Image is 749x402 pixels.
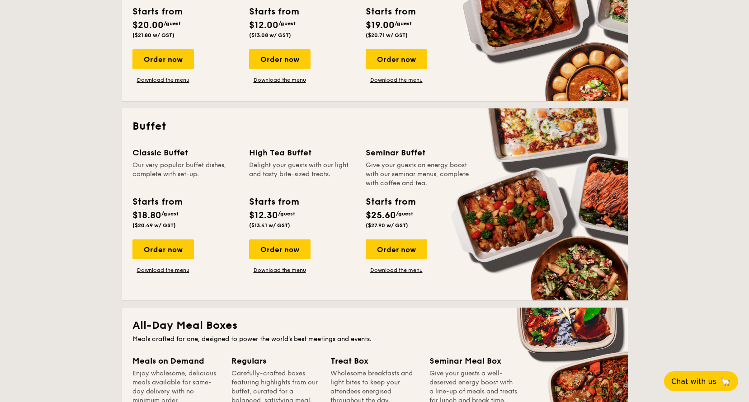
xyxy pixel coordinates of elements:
[366,161,471,188] div: Give your guests an energy boost with our seminar menus, complete with coffee and tea.
[161,210,179,217] span: /guest
[132,318,617,333] h2: All-Day Meal Boxes
[249,222,290,229] span: ($13.41 w/ GST)
[249,161,355,188] div: Delight your guests with our light and tasty bite-sized treats.
[132,32,174,38] span: ($21.80 w/ GST)
[132,119,617,134] h2: Buffet
[132,161,238,188] div: Our very popular buffet dishes, complete with set-up.
[249,146,355,159] div: High Tea Buffet
[429,355,518,367] div: Seminar Meal Box
[132,210,161,221] span: $18.80
[330,355,419,367] div: Treat Box
[366,49,427,69] div: Order now
[132,222,176,229] span: ($20.49 w/ GST)
[132,20,164,31] span: $20.00
[720,376,731,387] span: 🦙
[366,76,427,84] a: Download the menu
[132,266,194,274] a: Download the menu
[132,355,221,367] div: Meals on Demand
[132,146,238,159] div: Classic Buffet
[249,49,311,69] div: Order now
[249,195,298,209] div: Starts from
[164,20,181,27] span: /guest
[132,195,182,209] div: Starts from
[366,20,395,31] span: $19.00
[249,239,311,259] div: Order now
[249,32,291,38] span: ($13.08 w/ GST)
[395,20,412,27] span: /guest
[249,266,311,274] a: Download the menu
[366,195,415,209] div: Starts from
[366,32,408,38] span: ($20.71 w/ GST)
[249,20,278,31] span: $12.00
[664,371,738,391] button: Chat with us🦙
[366,266,427,274] a: Download the menu
[396,210,413,217] span: /guest
[132,76,194,84] a: Download the menu
[366,146,471,159] div: Seminar Buffet
[132,335,617,344] div: Meals crafted for one, designed to power the world's best meetings and events.
[249,210,278,221] span: $12.30
[132,239,194,259] div: Order now
[132,49,194,69] div: Order now
[132,5,182,19] div: Starts from
[249,5,298,19] div: Starts from
[231,355,320,367] div: Regulars
[366,222,408,229] span: ($27.90 w/ GST)
[366,239,427,259] div: Order now
[366,5,415,19] div: Starts from
[249,76,311,84] a: Download the menu
[671,377,716,386] span: Chat with us
[366,210,396,221] span: $25.60
[278,210,295,217] span: /guest
[278,20,296,27] span: /guest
